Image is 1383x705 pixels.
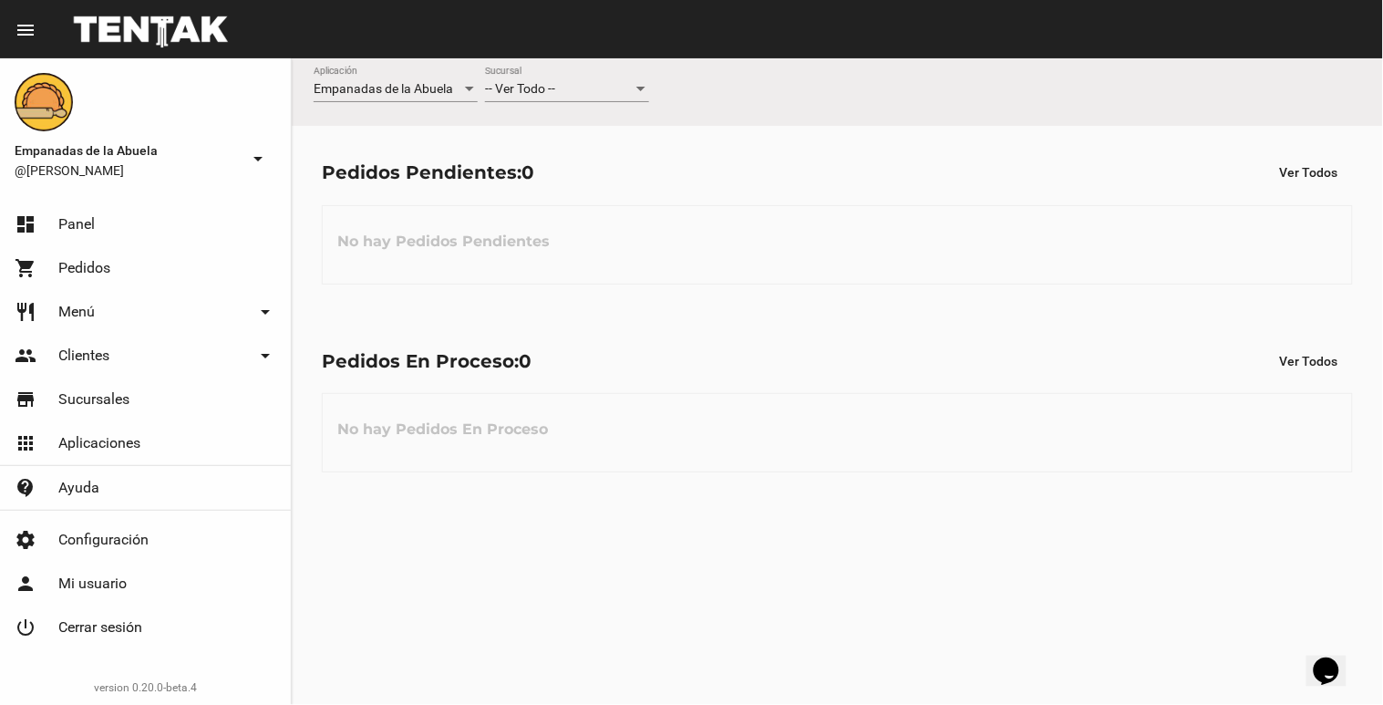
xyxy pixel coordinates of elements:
[323,402,562,457] h3: No hay Pedidos En Proceso
[15,573,36,595] mat-icon: person
[15,140,240,161] span: Empanadas de la Abuela
[15,73,73,131] img: f0136945-ed32-4f7c-91e3-a375bc4bb2c5.png
[1265,156,1353,189] button: Ver Todos
[58,479,99,497] span: Ayuda
[58,618,142,637] span: Cerrar sesión
[1265,345,1353,378] button: Ver Todos
[58,575,127,593] span: Mi usuario
[1306,632,1365,687] iframe: chat widget
[322,158,534,187] div: Pedidos Pendientes:
[58,347,109,365] span: Clientes
[254,301,276,323] mat-icon: arrow_drop_down
[1280,165,1338,180] span: Ver Todos
[58,215,95,233] span: Panel
[58,390,129,409] span: Sucursales
[323,214,564,269] h3: No hay Pedidos Pendientes
[1280,354,1338,368] span: Ver Todos
[521,161,534,183] span: 0
[519,350,532,372] span: 0
[58,434,140,452] span: Aplicaciones
[15,679,276,697] div: version 0.20.0-beta.4
[58,303,95,321] span: Menú
[247,148,269,170] mat-icon: arrow_drop_down
[15,301,36,323] mat-icon: restaurant
[15,161,240,180] span: @[PERSON_NAME]
[15,19,36,41] mat-icon: menu
[15,617,36,638] mat-icon: power_settings_new
[15,389,36,410] mat-icon: store
[15,257,36,279] mat-icon: shopping_cart
[15,477,36,499] mat-icon: contact_support
[15,529,36,551] mat-icon: settings
[15,345,36,367] mat-icon: people
[58,531,149,549] span: Configuración
[254,345,276,367] mat-icon: arrow_drop_down
[15,432,36,454] mat-icon: apps
[485,81,555,96] span: -- Ver Todo --
[15,213,36,235] mat-icon: dashboard
[58,259,110,277] span: Pedidos
[322,347,532,376] div: Pedidos En Proceso:
[314,81,453,96] span: Empanadas de la Abuela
